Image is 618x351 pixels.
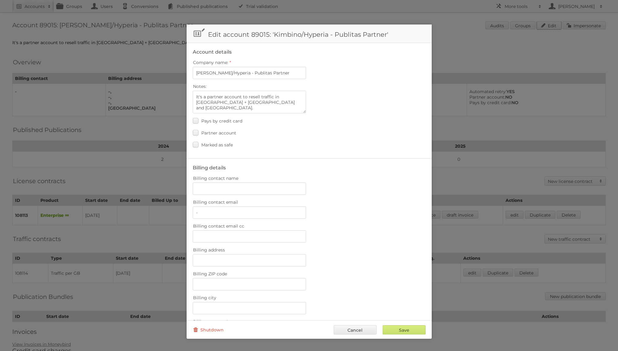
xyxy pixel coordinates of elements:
[201,130,236,136] span: Partner account
[334,325,377,334] a: Cancel
[193,199,238,205] span: Billing contact email
[193,91,306,113] textarea: It's a partner account to resell traffic in [GEOGRAPHIC_DATA] + [GEOGRAPHIC_DATA] and [GEOGRAPHIC...
[193,223,244,229] span: Billing contact email cc
[383,325,426,334] input: Save
[193,175,238,181] span: Billing contact name
[201,142,233,148] span: Marked as safe
[193,49,232,55] legend: Account details
[193,271,227,277] span: Billing ZIP code
[193,295,216,300] span: Billing city
[193,165,226,171] legend: Billing details
[193,60,228,65] span: Company name:
[193,325,224,334] a: Shutdown
[193,84,207,89] span: Notes:
[187,25,432,43] h1: Edit account 89015: 'Kimbino/Hyperia - Publitas Partner'
[193,247,225,253] span: Billing address
[201,118,242,124] span: Pays by credit card
[193,319,225,324] span: Billing country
